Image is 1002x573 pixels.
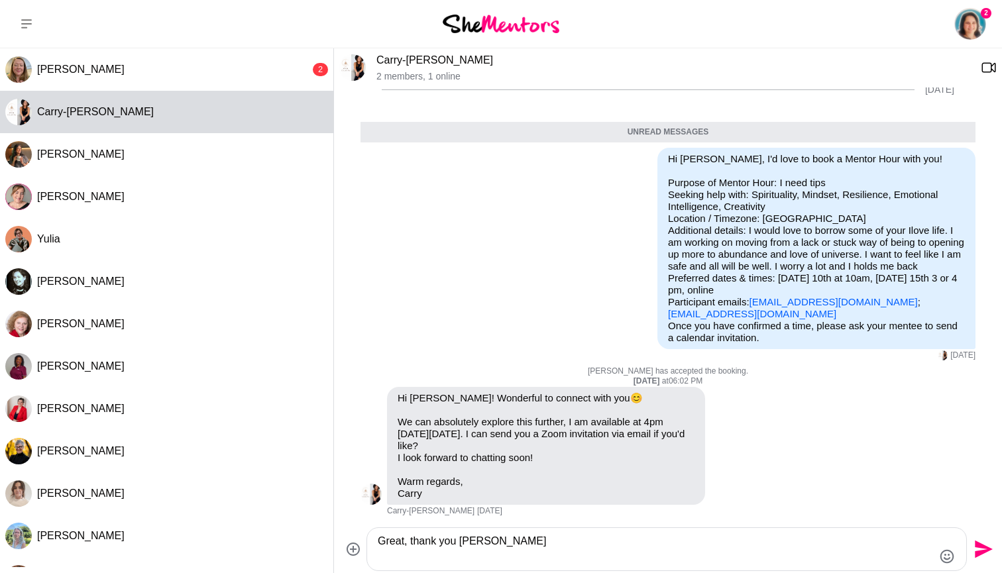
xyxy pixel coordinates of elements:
p: We can absolutely explore this further, I am available at 4pm [DATE][DATE]. I can send you a Zoom... [398,416,695,464]
span: [PERSON_NAME] [37,276,125,287]
div: Kat Milner [5,395,32,422]
a: Lily Rudolph2 [954,8,986,40]
div: Tammy McCann [5,56,32,83]
span: [PERSON_NAME] [37,191,125,202]
img: C [938,350,948,360]
div: Carry-Louise Hansell [938,350,948,360]
a: [EMAIL_ADDRESS][DOMAIN_NAME] [668,308,836,319]
a: Carry-[PERSON_NAME] [376,54,493,66]
span: 😊 [630,392,643,403]
a: [EMAIL_ADDRESS][DOMAIN_NAME] [750,296,918,307]
span: [PERSON_NAME] [37,488,125,499]
div: 2 [313,63,328,76]
p: Warm regards, Carry [398,476,695,499]
img: P [5,268,32,295]
p: Hi [PERSON_NAME], I'd love to book a Mentor Hour with you! [668,153,965,165]
img: J [5,353,32,380]
time: 2025-09-29T04:57:39.833Z [950,350,975,361]
p: [PERSON_NAME] has accepted the booking. [361,366,975,377]
button: Emoji picker [939,548,955,564]
img: R [5,183,32,210]
img: Lily Rudolph [954,8,986,40]
img: M [5,311,32,337]
img: E [5,480,32,507]
span: Carry-[PERSON_NAME] [37,106,154,117]
span: [PERSON_NAME] [37,148,125,160]
p: Purpose of Mentor Hour: I need tips Seeking help with: Spirituality, Mindset, Resilience, Emotion... [668,177,965,320]
div: Ruth Slade [5,183,32,210]
time: 2025-09-29T08:06:26.410Z [477,506,502,517]
span: [PERSON_NAME] [37,530,125,541]
button: Send [967,535,997,564]
div: Unread messages [361,122,975,143]
div: Claudia Hofmaier [5,523,32,549]
div: Elle Thorne [5,480,32,507]
div: [DATE] [925,84,954,95]
img: K [5,395,32,422]
img: C [361,484,382,505]
div: Jennie Ekigbo [5,353,32,380]
img: T [5,438,32,464]
span: [PERSON_NAME] [37,360,125,372]
div: Marina Pitisano [5,311,32,337]
p: Hi [PERSON_NAME]! Wonderful to connect with you [398,392,695,404]
div: Carry-Louise Hansell [339,54,366,81]
img: She Mentors Logo [443,15,559,32]
span: Yulia [37,233,60,244]
strong: [DATE] [634,376,662,386]
textarea: Type your message [378,533,933,565]
div: Amy Cunliffe [5,141,32,168]
div: Yulia [5,226,32,252]
span: [PERSON_NAME] [37,64,125,75]
span: 2 [981,8,991,19]
img: C [5,99,32,125]
img: C [339,54,366,81]
span: [PERSON_NAME] [37,445,125,456]
div: Tam Jones [5,438,32,464]
img: Y [5,226,32,252]
p: 2 members , 1 online [376,71,970,82]
p: Once you have confirmed a time, please ask your mentee to send a calendar invitation. [668,320,965,344]
div: Paula Kerslake [5,268,32,295]
span: Carry-[PERSON_NAME] [387,506,474,517]
div: Carry-Louise Hansell [5,99,32,125]
div: at 06:02 PM [361,376,975,387]
span: [PERSON_NAME] [37,318,125,329]
img: C [5,523,32,549]
span: [PERSON_NAME] [37,403,125,414]
img: T [5,56,32,83]
div: Carry-Louise Hansell [361,484,382,505]
img: A [5,141,32,168]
